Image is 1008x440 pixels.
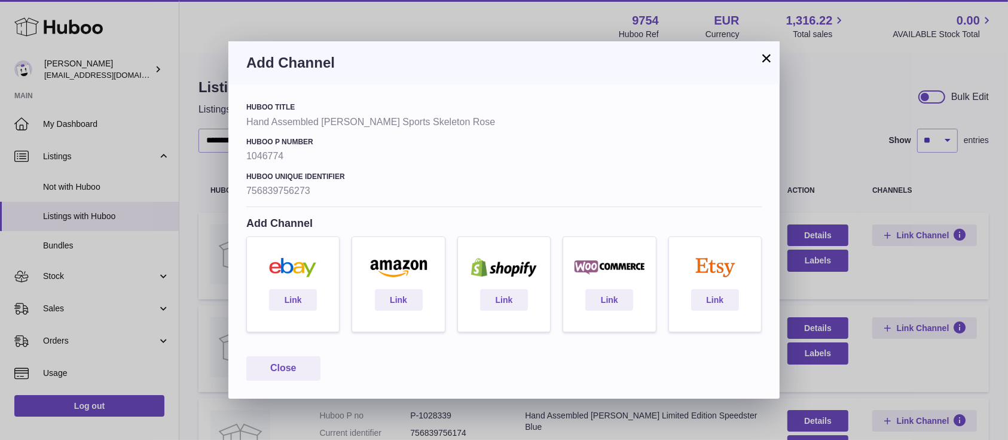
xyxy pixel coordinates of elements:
[691,289,739,311] a: Link
[759,51,774,65] button: ×
[569,258,649,277] img: woocommerce
[246,150,762,163] strong: 1046774
[585,289,633,311] a: Link
[480,289,528,311] a: Link
[246,102,762,112] h4: Huboo Title
[246,216,762,230] h4: Add Channel
[358,258,438,277] img: amazon
[464,258,544,277] img: shopify
[246,137,762,147] h4: Huboo P number
[375,289,423,311] a: Link
[269,289,317,311] a: Link
[246,356,320,381] button: Close
[253,258,333,277] img: ebay
[246,172,762,181] h4: Huboo Unique Identifier
[246,116,762,129] strong: Hand Assembled [PERSON_NAME] Sports Skeleton Rose
[246,184,762,198] strong: 756839756273
[675,258,755,277] img: etsy
[246,53,762,72] h3: Add Channel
